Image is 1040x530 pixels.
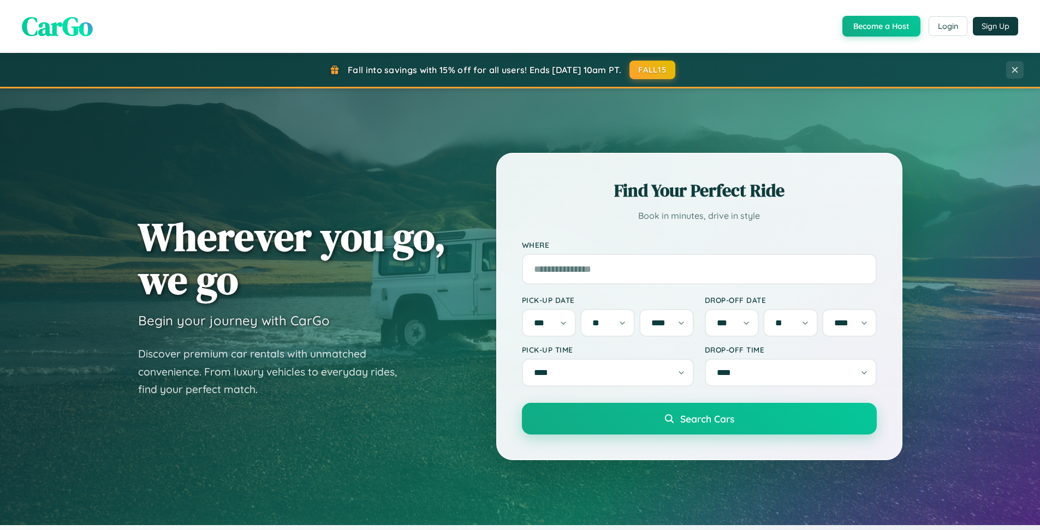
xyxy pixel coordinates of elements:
[522,295,694,305] label: Pick-up Date
[138,215,446,301] h1: Wherever you go, we go
[522,178,877,203] h2: Find Your Perfect Ride
[973,17,1018,35] button: Sign Up
[522,240,877,249] label: Where
[629,61,675,79] button: FALL15
[705,295,877,305] label: Drop-off Date
[522,345,694,354] label: Pick-up Time
[348,64,621,75] span: Fall into savings with 15% off for all users! Ends [DATE] 10am PT.
[22,8,93,44] span: CarGo
[138,345,411,398] p: Discover premium car rentals with unmatched convenience. From luxury vehicles to everyday rides, ...
[842,16,920,37] button: Become a Host
[705,345,877,354] label: Drop-off Time
[680,413,734,425] span: Search Cars
[522,208,877,224] p: Book in minutes, drive in style
[929,16,967,36] button: Login
[522,403,877,434] button: Search Cars
[138,312,330,329] h3: Begin your journey with CarGo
